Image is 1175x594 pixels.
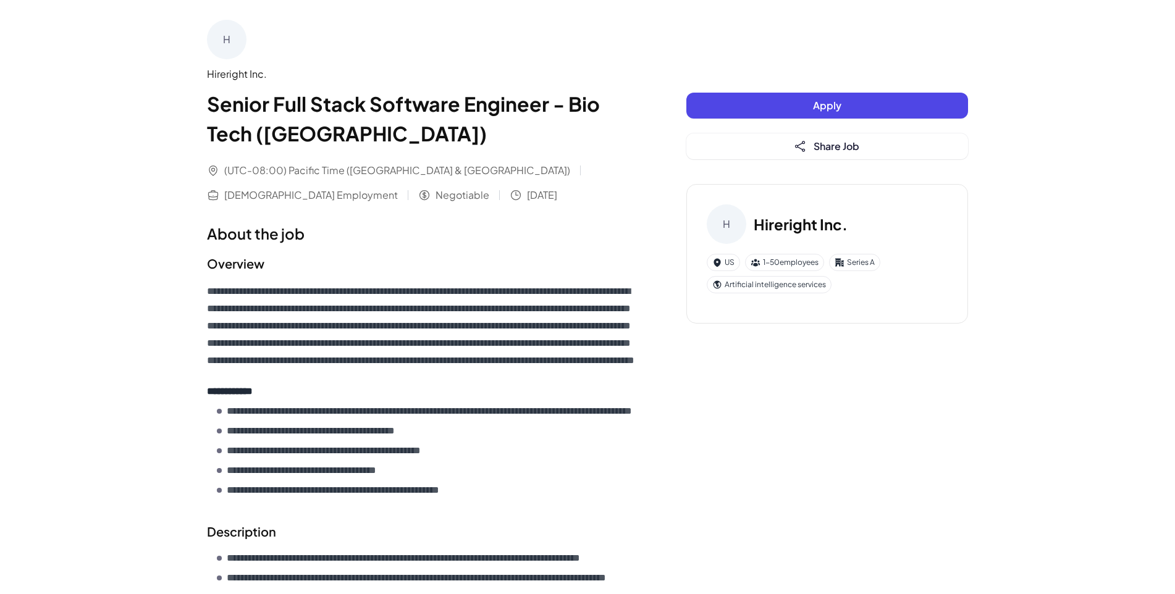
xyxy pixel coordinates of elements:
div: H [707,204,746,244]
div: Series A [829,254,880,271]
span: Negotiable [436,188,489,203]
button: Share Job [686,133,968,159]
h3: Hireright Inc. [754,213,848,235]
h1: Senior Full Stack Software Engineer - Bio Tech ([GEOGRAPHIC_DATA]) [207,89,637,148]
span: Apply [813,99,841,112]
div: Hireright Inc. [207,67,637,82]
div: Artificial intelligence services [707,276,832,293]
div: US [707,254,740,271]
h2: Overview [207,254,637,273]
div: H [207,20,246,59]
span: (UTC-08:00) Pacific Time ([GEOGRAPHIC_DATA] & [GEOGRAPHIC_DATA]) [224,163,570,178]
h2: Description [207,522,637,541]
h1: About the job [207,222,637,245]
span: [DATE] [527,188,557,203]
span: [DEMOGRAPHIC_DATA] Employment [224,188,398,203]
button: Apply [686,93,968,119]
span: Share Job [814,140,859,153]
div: 1-50 employees [745,254,824,271]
